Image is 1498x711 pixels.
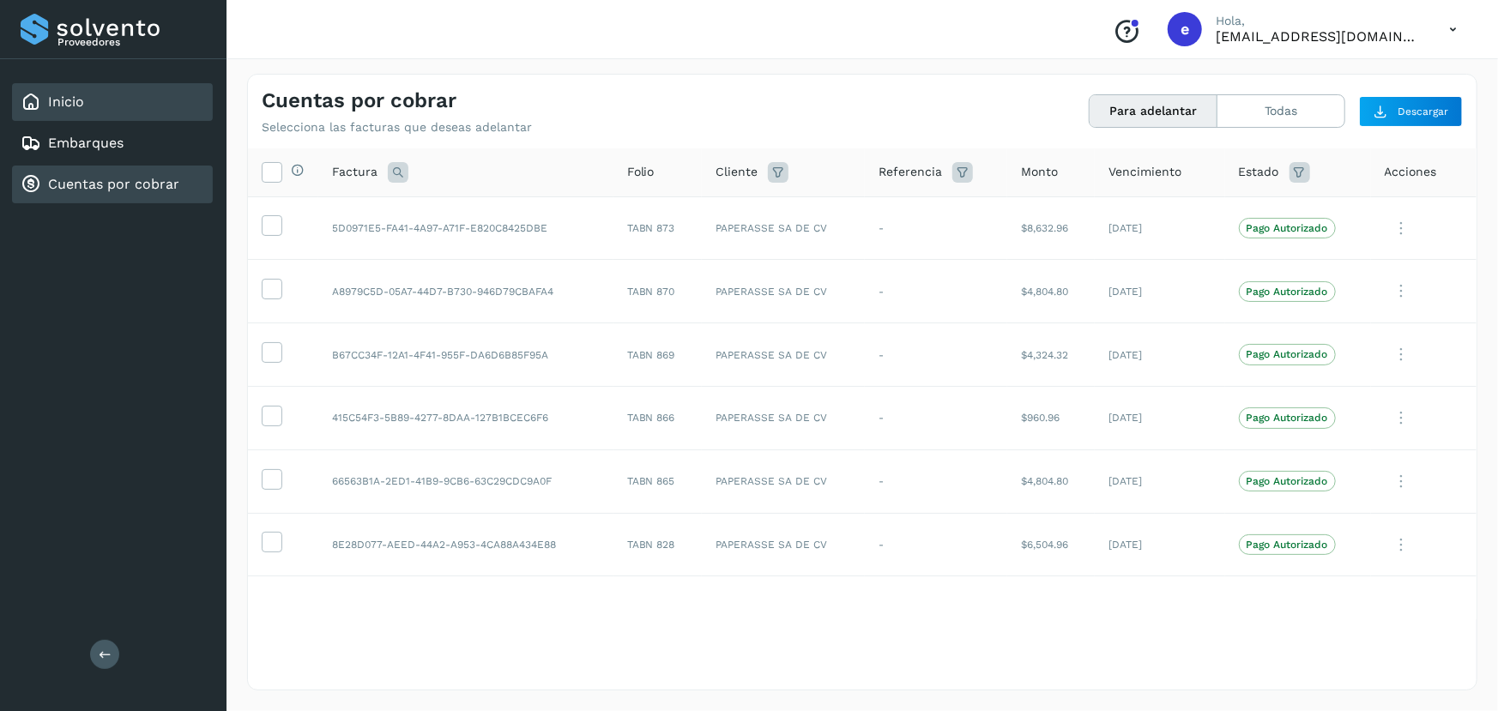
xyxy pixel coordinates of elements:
[1108,163,1181,181] span: Vencimiento
[702,260,865,323] td: PAPERASSE SA DE CV
[865,513,1008,576] td: -
[1090,95,1217,127] button: Para adelantar
[1007,323,1095,387] td: $4,324.32
[318,513,613,576] td: 8E28D077-AEED-44A2-A953-4CA88A434E88
[1398,104,1448,119] span: Descargar
[1385,163,1437,181] span: Acciones
[1021,163,1058,181] span: Monto
[865,196,1008,260] td: -
[702,513,865,576] td: PAPERASSE SA DE CV
[318,449,613,513] td: 66563B1A-2ED1-41B9-9CB6-63C29CDC9A0F
[613,196,702,260] td: TABN 873
[879,163,942,181] span: Referencia
[613,260,702,323] td: TABN 870
[1007,260,1095,323] td: $4,804.80
[48,176,179,192] a: Cuentas por cobrar
[262,120,532,135] p: Selecciona las facturas que deseas adelantar
[1007,513,1095,576] td: $6,504.96
[332,163,378,181] span: Factura
[613,386,702,449] td: TABN 866
[1095,323,1224,387] td: [DATE]
[1095,513,1224,576] td: [DATE]
[702,196,865,260] td: PAPERASSE SA DE CV
[57,36,206,48] p: Proveedores
[865,449,1008,513] td: -
[1095,449,1224,513] td: [DATE]
[1239,163,1279,181] span: Estado
[865,323,1008,387] td: -
[613,449,702,513] td: TABN 865
[12,166,213,203] div: Cuentas por cobrar
[1247,412,1328,424] p: Pago Autorizado
[1095,196,1224,260] td: [DATE]
[1007,196,1095,260] td: $8,632.96
[627,163,655,181] span: Folio
[865,260,1008,323] td: -
[1359,96,1463,127] button: Descargar
[1216,14,1422,28] p: Hola,
[702,323,865,387] td: PAPERASSE SA DE CV
[12,124,213,162] div: Embarques
[48,135,124,151] a: Embarques
[613,513,702,576] td: TABN 828
[48,93,84,110] a: Inicio
[1007,386,1095,449] td: $960.96
[702,449,865,513] td: PAPERASSE SA DE CV
[1007,449,1095,513] td: $4,804.80
[1095,386,1224,449] td: [DATE]
[1247,286,1328,298] p: Pago Autorizado
[1216,28,1422,45] p: ebenezer5009@gmail.com
[318,386,613,449] td: 415C54F3-5B89-4277-8DAA-127B1BCEC6F6
[1217,95,1344,127] button: Todas
[1247,475,1328,487] p: Pago Autorizado
[318,196,613,260] td: 5D0971E5-FA41-4A97-A71F-E820C8425DBE
[702,386,865,449] td: PAPERASSE SA DE CV
[12,83,213,121] div: Inicio
[613,323,702,387] td: TABN 869
[262,88,456,113] h4: Cuentas por cobrar
[716,163,758,181] span: Cliente
[1095,260,1224,323] td: [DATE]
[1247,539,1328,551] p: Pago Autorizado
[1247,222,1328,234] p: Pago Autorizado
[865,386,1008,449] td: -
[1247,348,1328,360] p: Pago Autorizado
[318,260,613,323] td: A8979C5D-05A7-44D7-B730-946D79CBAFA4
[318,323,613,387] td: B67CC34F-12A1-4F41-955F-DA6D6B85F95A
